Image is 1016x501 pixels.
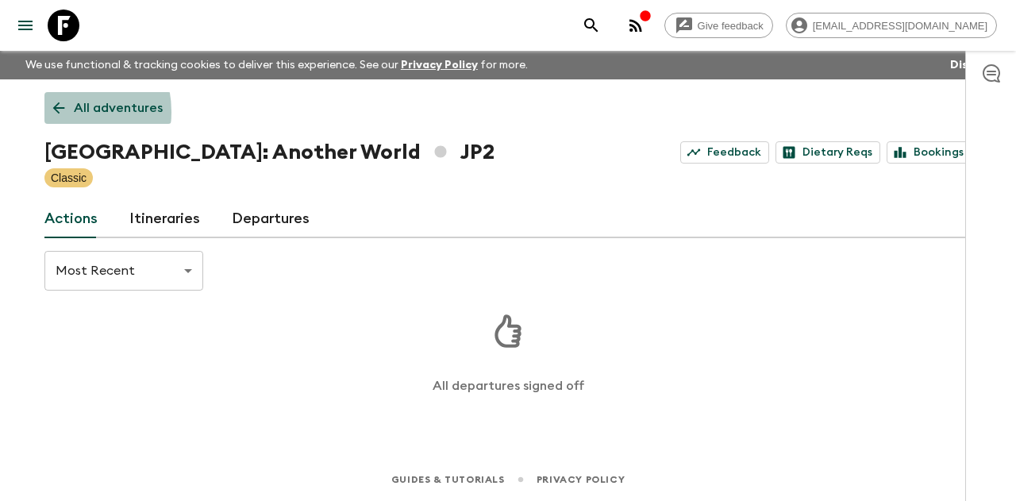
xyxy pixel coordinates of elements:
button: menu [10,10,41,41]
a: Itineraries [129,200,200,238]
span: [EMAIL_ADDRESS][DOMAIN_NAME] [804,20,996,32]
button: search adventures [575,10,607,41]
a: Dietary Reqs [775,141,880,164]
a: Feedback [680,141,769,164]
a: Departures [232,200,310,238]
a: Privacy Policy [537,471,625,488]
div: Most Recent [44,249,203,293]
p: We use functional & tracking cookies to deliver this experience. See our for more. [19,51,534,79]
a: Guides & Tutorials [391,471,505,488]
a: All adventures [44,92,171,124]
p: All departures signed off [433,378,584,394]
a: Give feedback [664,13,773,38]
p: All adventures [74,98,163,118]
span: Give feedback [689,20,772,32]
a: Bookings [887,141,972,164]
div: [EMAIL_ADDRESS][DOMAIN_NAME] [786,13,997,38]
a: Privacy Policy [401,60,478,71]
p: Classic [51,170,87,186]
h1: [GEOGRAPHIC_DATA]: Another World JP2 [44,137,495,168]
a: Actions [44,200,98,238]
button: Dismiss [946,54,997,76]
